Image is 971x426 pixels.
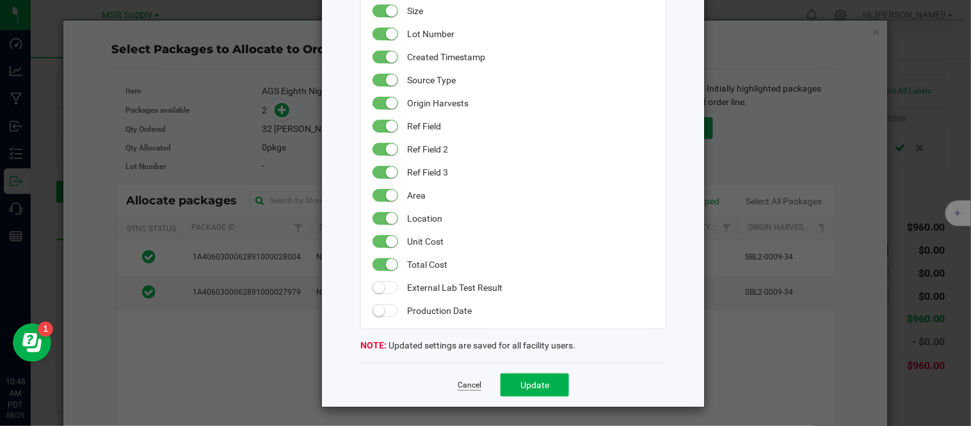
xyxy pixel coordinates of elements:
span: Update [520,380,549,390]
span: Ref Field 3 [408,161,653,184]
span: Origin Harvests [408,92,653,115]
span: Area [408,184,653,207]
span: Location [408,207,653,230]
span: Ref Field 2 [408,138,653,161]
span: Created Timestamp [408,45,653,69]
span: Production Date [408,299,653,322]
span: Total Cost [408,253,653,276]
span: Updated settings are saved for all facility users. [360,340,575,350]
a: Cancel [458,380,481,391]
button: Update [501,373,569,397]
span: Unit Cost [408,230,653,253]
span: External Lab Test Result [408,276,653,299]
span: Ref Field [408,115,653,138]
span: Source Type [408,69,653,92]
span: Lot Number [408,22,653,45]
iframe: Resource center unread badge [38,322,53,337]
iframe: Resource center [13,324,51,362]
